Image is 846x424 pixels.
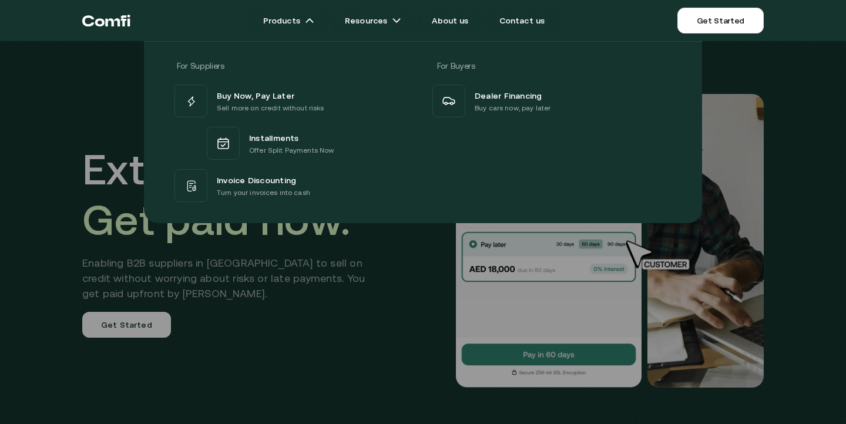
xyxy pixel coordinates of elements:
a: Contact us [485,9,559,32]
span: Invoice Discounting [217,173,296,187]
span: For Buyers [437,61,475,70]
span: Dealer Financing [475,88,542,102]
span: For Suppliers [177,61,224,70]
a: Buy Now, Pay LaterSell more on credit without risks [172,82,416,120]
img: arrow icons [392,16,401,25]
a: Productsarrow icons [249,9,328,32]
p: Buy cars now, pay later [475,102,550,114]
span: Buy Now, Pay Later [217,88,294,102]
a: Dealer FinancingBuy cars now, pay later [430,82,674,120]
p: Sell more on credit without risks [217,102,324,114]
p: Turn your invoices into cash [217,187,310,198]
a: Get Started [677,8,764,33]
span: Installments [249,130,299,144]
img: arrow icons [305,16,314,25]
a: About us [418,9,482,32]
a: Invoice DiscountingTurn your invoices into cash [172,167,416,204]
a: InstallmentsOffer Split Payments Now [172,120,416,167]
a: Return to the top of the Comfi home page [82,3,130,38]
a: Resourcesarrow icons [331,9,415,32]
p: Offer Split Payments Now [249,144,334,156]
